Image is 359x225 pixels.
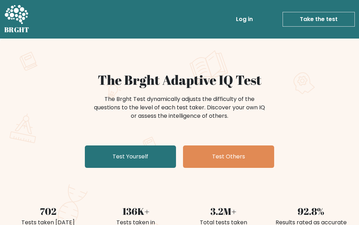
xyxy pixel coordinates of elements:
h5: BRGHT [4,26,29,34]
a: Test Yourself [85,145,176,168]
div: 702 [8,204,88,218]
a: BRGHT [4,3,29,36]
div: The Brght Test dynamically adjusts the difficulty of the questions to the level of each test take... [92,95,267,120]
div: 3.2M+ [184,204,263,218]
h1: The Brght Adaptive IQ Test [8,72,351,88]
div: 136K+ [96,204,175,218]
div: 92.8% [271,204,351,218]
a: Test Others [183,145,274,168]
a: Log in [233,12,256,26]
a: Take the test [283,12,355,27]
